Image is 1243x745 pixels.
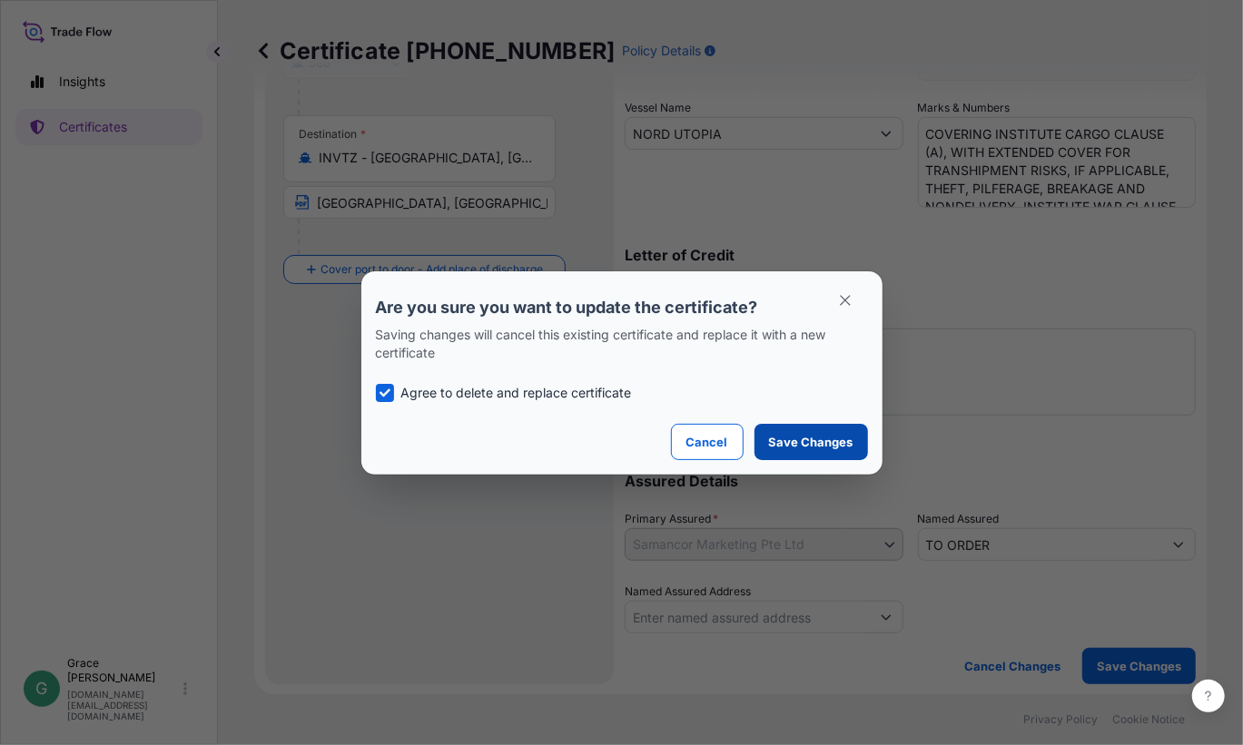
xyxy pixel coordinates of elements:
[376,297,868,319] p: Are you sure you want to update the certificate?
[755,424,868,460] button: Save Changes
[686,433,728,451] p: Cancel
[671,424,744,460] button: Cancel
[376,326,868,362] p: Saving changes will cancel this existing certificate and replace it with a new certificate
[401,384,632,402] p: Agree to delete and replace certificate
[769,433,853,451] p: Save Changes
